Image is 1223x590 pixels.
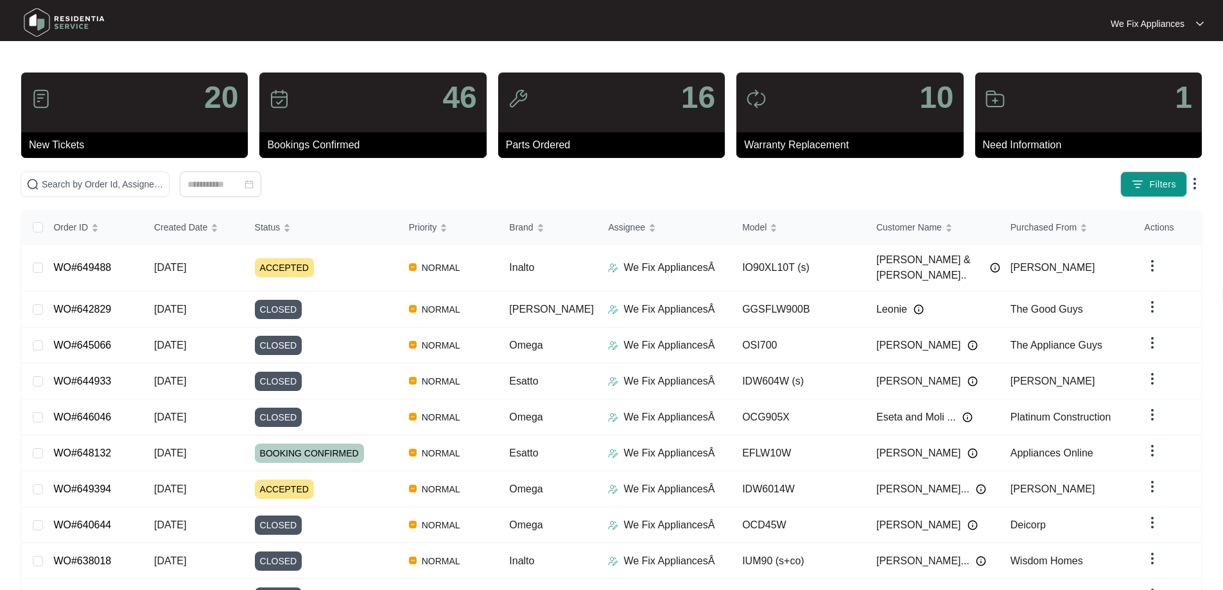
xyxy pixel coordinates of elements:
[29,137,248,153] p: New Tickets
[744,137,963,153] p: Warranty Replacement
[409,263,417,271] img: Vercel Logo
[409,449,417,456] img: Vercel Logo
[967,340,978,351] img: Info icon
[53,519,111,530] a: WO#640644
[976,484,986,494] img: Info icon
[962,412,973,422] img: Info icon
[267,137,486,153] p: Bookings Confirmed
[914,304,924,315] img: Info icon
[1175,82,1192,113] p: 1
[43,211,144,245] th: Order ID
[623,482,715,497] p: We Fix AppliancesÂ
[1145,515,1160,530] img: dropdown arrow
[598,211,732,245] th: Assignee
[53,376,111,386] a: WO#644933
[255,551,302,571] span: CLOSED
[154,555,186,566] span: [DATE]
[508,89,528,109] img: icon
[876,302,907,317] span: Leonie
[509,220,533,234] span: Brand
[409,220,437,234] span: Priority
[53,555,111,566] a: WO#638018
[742,220,767,234] span: Model
[154,447,186,458] span: [DATE]
[399,211,499,245] th: Priority
[1145,407,1160,422] img: dropdown arrow
[417,338,465,353] span: NORMAL
[608,520,618,530] img: Assigner Icon
[876,553,969,569] span: [PERSON_NAME]...
[1010,447,1093,458] span: Appliances Online
[53,220,88,234] span: Order ID
[732,211,866,245] th: Model
[623,410,715,425] p: We Fix AppliancesÂ
[42,177,164,191] input: Search by Order Id, Assignee Name, Customer Name, Brand and Model
[1145,443,1160,458] img: dropdown arrow
[866,211,1000,245] th: Customer Name
[876,410,956,425] span: Eseta and Moli ...
[409,305,417,313] img: Vercel Logo
[1010,304,1083,315] span: The Good Guys
[499,211,598,245] th: Brand
[967,376,978,386] img: Info icon
[1134,211,1201,245] th: Actions
[732,245,866,291] td: IO90XL10T (s)
[608,263,618,273] img: Assigner Icon
[623,446,715,461] p: We Fix AppliancesÂ
[732,471,866,507] td: IDW6014W
[417,553,465,569] span: NORMAL
[417,410,465,425] span: NORMAL
[1145,335,1160,351] img: dropdown arrow
[154,340,186,351] span: [DATE]
[509,483,542,494] span: Omega
[255,220,281,234] span: Status
[732,327,866,363] td: OSI700
[53,483,111,494] a: WO#649394
[409,557,417,564] img: Vercel Logo
[509,519,542,530] span: Omega
[1010,519,1046,530] span: Deicorp
[746,89,767,109] img: icon
[154,376,186,386] span: [DATE]
[506,137,725,153] p: Parts Ordered
[983,137,1202,153] p: Need Information
[732,291,866,327] td: GGSFLW900B
[919,82,953,113] p: 10
[623,260,715,275] p: We Fix AppliancesÂ
[1111,17,1184,30] p: We Fix Appliances
[417,446,465,461] span: NORMAL
[509,412,542,422] span: Omega
[509,447,538,458] span: Esatto
[1187,176,1202,191] img: dropdown arrow
[509,304,594,315] span: [PERSON_NAME]
[876,220,942,234] span: Customer Name
[255,516,302,535] span: CLOSED
[1000,211,1134,245] th: Purchased From
[509,340,542,351] span: Omega
[1010,262,1095,273] span: [PERSON_NAME]
[255,336,302,355] span: CLOSED
[1145,258,1160,273] img: dropdown arrow
[154,519,186,530] span: [DATE]
[608,484,618,494] img: Assigner Icon
[255,444,364,463] span: BOOKING CONFIRMED
[608,376,618,386] img: Assigner Icon
[967,520,978,530] img: Info icon
[409,485,417,492] img: Vercel Logo
[623,338,715,353] p: We Fix AppliancesÂ
[53,262,111,273] a: WO#649488
[255,300,302,319] span: CLOSED
[442,82,476,113] p: 46
[623,374,715,389] p: We Fix AppliancesÂ
[990,263,1000,273] img: Info icon
[509,262,534,273] span: Inalto
[608,340,618,351] img: Assigner Icon
[732,435,866,471] td: EFLW10W
[732,399,866,435] td: OCG905X
[732,363,866,399] td: IDW604W (s)
[269,89,290,109] img: icon
[509,376,538,386] span: Esatto
[1120,171,1187,197] button: filter iconFilters
[1145,551,1160,566] img: dropdown arrow
[409,341,417,349] img: Vercel Logo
